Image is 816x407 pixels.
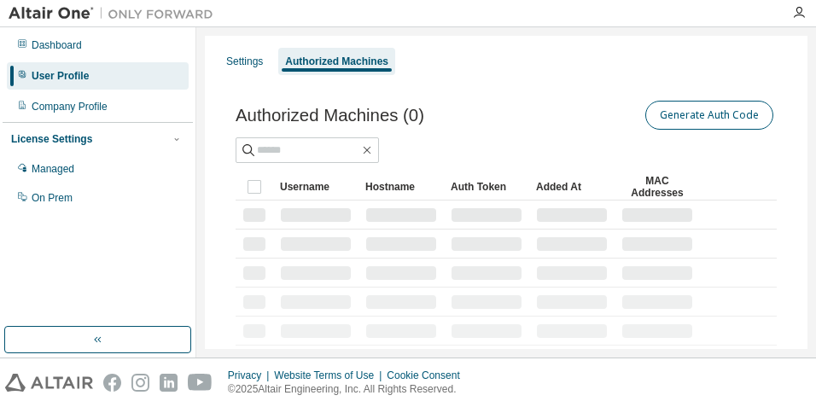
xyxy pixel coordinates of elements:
div: Website Terms of Use [274,369,387,382]
span: Authorized Machines (0) [236,106,424,125]
img: linkedin.svg [160,374,178,392]
img: instagram.svg [131,374,149,392]
img: altair_logo.svg [5,374,93,392]
div: Company Profile [32,100,108,113]
div: Managed [32,162,74,176]
div: Auth Token [451,173,522,201]
div: License Settings [11,132,92,146]
div: Cookie Consent [387,369,469,382]
div: Hostname [365,173,437,201]
div: Authorized Machines [285,55,388,68]
img: youtube.svg [188,374,213,392]
img: Altair One [9,5,222,22]
p: © 2025 Altair Engineering, Inc. All Rights Reserved. [228,382,470,397]
div: Settings [226,55,263,68]
img: facebook.svg [103,374,121,392]
div: Dashboard [32,38,82,52]
div: User Profile [32,69,89,83]
div: MAC Addresses [621,173,693,201]
div: On Prem [32,191,73,205]
div: Added At [536,173,608,201]
div: Privacy [228,369,274,382]
button: Generate Auth Code [645,101,773,130]
div: Username [280,173,352,201]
